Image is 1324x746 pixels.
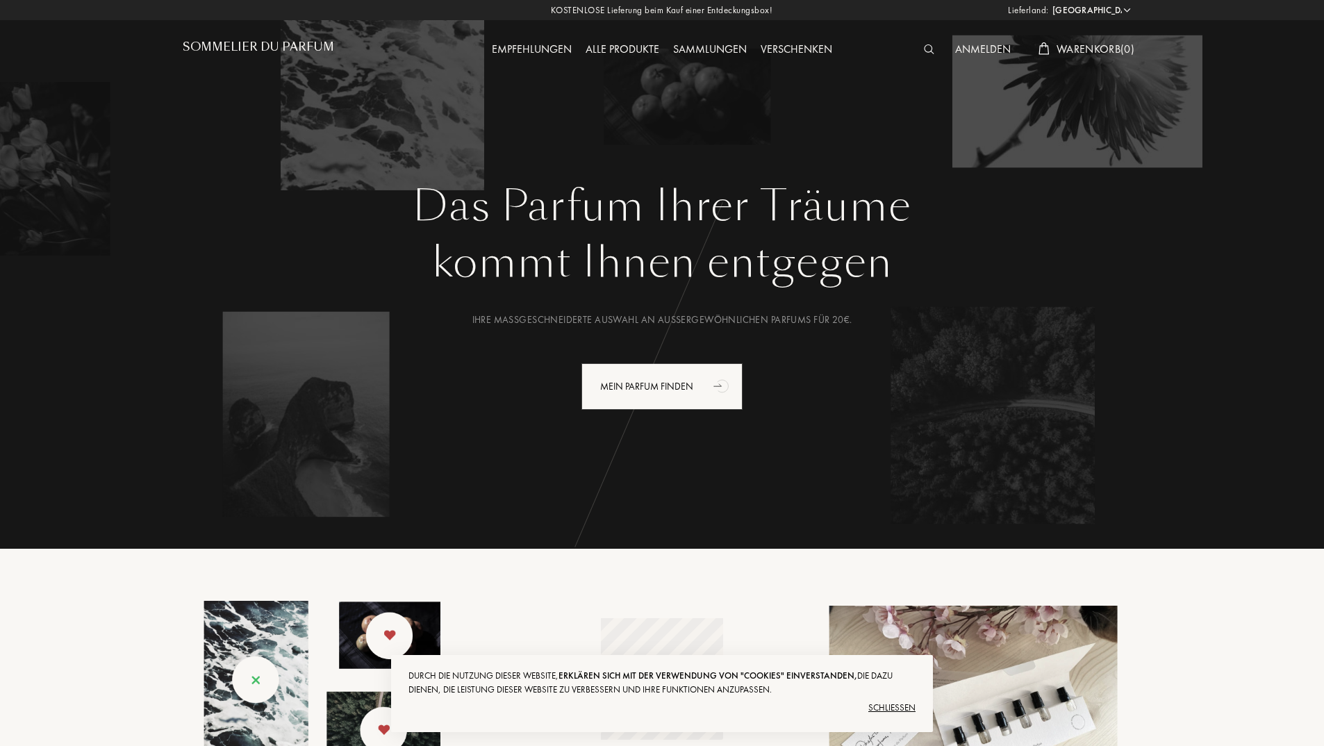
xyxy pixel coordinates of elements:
h1: Sommelier du Parfum [183,40,334,53]
img: cart_white.svg [1038,42,1050,55]
div: Verschenken [754,41,839,59]
div: Alle Produkte [579,41,666,59]
a: Sammlungen [666,42,754,56]
img: search_icn_white.svg [924,44,934,54]
div: Anmelden [948,41,1018,59]
a: Mein Parfum findenanimation [571,363,753,410]
div: Ihre maßgeschneiderte Auswahl an außergewöhnlichen Parfums für 20€. [193,313,1131,327]
div: Empfehlungen [485,41,579,59]
span: Warenkorb ( 0 ) [1057,42,1134,56]
span: Lieferland: [1008,3,1049,17]
a: Anmelden [948,42,1018,56]
a: Empfehlungen [485,42,579,56]
a: Verschenken [754,42,839,56]
div: Sammlungen [666,41,754,59]
div: Durch die Nutzung dieser Website, die dazu dienen, die Leistung dieser Website zu verbessern und ... [408,669,916,697]
div: animation [709,372,736,399]
div: Mein Parfum finden [581,363,743,410]
a: Sommelier du Parfum [183,40,334,59]
h1: Das Parfum Ihrer Träume [193,181,1131,231]
span: erklären sich mit der Verwendung von "Cookies" einverstanden, [558,670,857,681]
div: Schließen [408,697,916,719]
a: Alle Produkte [579,42,666,56]
div: kommt Ihnen entgegen [193,231,1131,294]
